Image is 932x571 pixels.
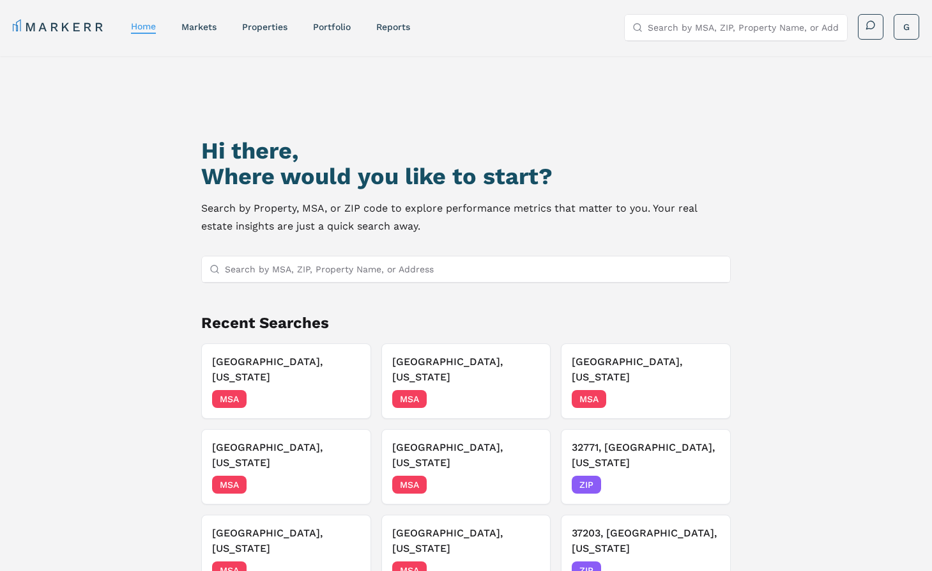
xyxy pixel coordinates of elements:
[511,393,540,405] span: [DATE]
[392,440,540,471] h3: [GEOGRAPHIC_DATA], [US_STATE]
[572,354,720,385] h3: [GEOGRAPHIC_DATA], [US_STATE]
[392,526,540,556] h3: [GEOGRAPHIC_DATA], [US_STATE]
[381,429,551,505] button: Remove Orlando, Florida[GEOGRAPHIC_DATA], [US_STATE]MSA[DATE]
[242,22,287,32] a: properties
[511,478,540,491] span: [DATE]
[181,22,217,32] a: markets
[903,20,910,33] span: G
[131,21,156,31] a: home
[212,390,247,408] span: MSA
[572,476,601,494] span: ZIP
[561,343,731,419] button: Remove Plymouth, Massachusetts[GEOGRAPHIC_DATA], [US_STATE]MSA[DATE]
[201,138,731,164] h1: Hi there,
[332,393,360,405] span: [DATE]
[894,14,919,40] button: G
[212,354,360,385] h3: [GEOGRAPHIC_DATA], [US_STATE]
[392,390,427,408] span: MSA
[212,526,360,556] h3: [GEOGRAPHIC_DATA], [US_STATE]
[201,313,731,333] h2: Recent Searches
[201,429,371,505] button: Remove Boston, Massachusetts[GEOGRAPHIC_DATA], [US_STATE]MSA[DATE]
[225,256,722,282] input: Search by MSA, ZIP, Property Name, or Address
[201,164,731,189] h2: Where would you like to start?
[13,18,105,36] a: MARKERR
[201,343,371,419] button: Remove Minneapolis, Minnesota[GEOGRAPHIC_DATA], [US_STATE]MSA[DATE]
[381,343,551,419] button: Remove Seattle, Washington[GEOGRAPHIC_DATA], [US_STATE]MSA[DATE]
[212,476,247,494] span: MSA
[201,199,731,235] p: Search by Property, MSA, or ZIP code to explore performance metrics that matter to you. Your real...
[648,15,839,40] input: Search by MSA, ZIP, Property Name, or Address
[313,22,351,32] a: Portfolio
[572,526,720,556] h3: 37203, [GEOGRAPHIC_DATA], [US_STATE]
[691,393,720,405] span: [DATE]
[572,440,720,471] h3: 32771, [GEOGRAPHIC_DATA], [US_STATE]
[561,429,731,505] button: Remove 32771, Sanford, Florida32771, [GEOGRAPHIC_DATA], [US_STATE]ZIP[DATE]
[376,22,410,32] a: reports
[572,390,606,408] span: MSA
[392,354,540,385] h3: [GEOGRAPHIC_DATA], [US_STATE]
[392,476,427,494] span: MSA
[332,478,360,491] span: [DATE]
[212,440,360,471] h3: [GEOGRAPHIC_DATA], [US_STATE]
[691,478,720,491] span: [DATE]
